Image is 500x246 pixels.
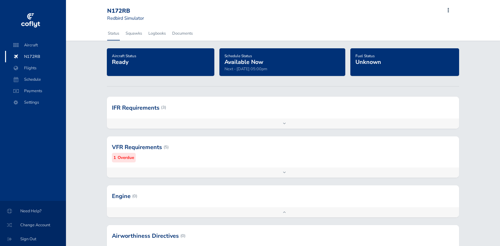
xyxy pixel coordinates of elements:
[118,154,134,161] small: Overdue
[112,53,136,58] span: Aircraft Status
[355,53,375,58] span: Fuel Status
[11,62,60,74] span: Flights
[112,58,128,66] span: Ready
[224,51,263,66] a: Schedule StatusAvailable Now
[172,26,193,40] a: Documents
[20,11,41,30] img: coflyt logo
[8,219,58,231] span: Change Account
[125,26,143,40] a: Squawks
[11,39,60,51] span: Aircraft
[148,26,166,40] a: Logbooks
[11,74,60,85] span: Schedule
[8,233,58,245] span: Sign Out
[355,58,381,66] span: Unknown
[224,58,263,66] span: Available Now
[11,51,60,62] span: N172RB
[107,8,153,15] div: N172RB
[107,15,144,21] small: Redbird Simulator
[11,85,60,97] span: Payments
[8,205,58,217] span: Need Help?
[224,66,267,72] span: Next - [DATE] 05:00pm
[224,53,252,58] span: Schedule Status
[107,26,120,40] a: Status
[11,97,60,108] span: Settings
